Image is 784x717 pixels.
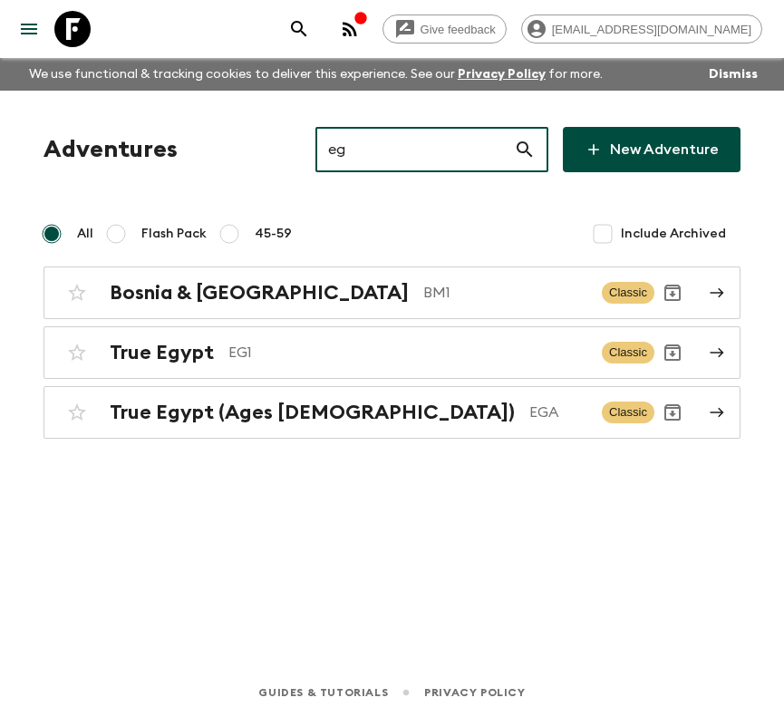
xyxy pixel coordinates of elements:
a: True Egypt (Ages [DEMOGRAPHIC_DATA])EGAClassicArchive [44,386,740,439]
input: e.g. AR1, Argentina [315,124,514,175]
p: We use functional & tracking cookies to deliver this experience. See our for more. [22,58,610,91]
span: All [77,225,93,243]
button: search adventures [281,11,317,47]
button: Archive [654,275,691,311]
h2: Bosnia & [GEOGRAPHIC_DATA] [110,281,409,305]
h1: Adventures [44,131,178,168]
span: 45-59 [255,225,292,243]
span: Flash Pack [141,225,207,243]
span: Classic [602,282,654,304]
span: Include Archived [621,225,726,243]
button: Archive [654,334,691,371]
span: Classic [602,402,654,423]
a: New Adventure [563,127,740,172]
div: [EMAIL_ADDRESS][DOMAIN_NAME] [521,15,762,44]
span: Give feedback [411,23,506,36]
button: Archive [654,394,691,431]
button: Dismiss [704,62,762,87]
a: Give feedback [382,15,507,44]
p: BM1 [423,282,587,304]
h2: True Egypt [110,341,214,364]
span: Classic [602,342,654,363]
a: Guides & Tutorials [258,683,388,702]
span: [EMAIL_ADDRESS][DOMAIN_NAME] [542,23,761,36]
button: menu [11,11,47,47]
p: EG1 [228,342,587,363]
p: EGA [529,402,587,423]
a: True EgyptEG1ClassicArchive [44,326,740,379]
a: Privacy Policy [458,68,546,81]
h2: True Egypt (Ages [DEMOGRAPHIC_DATA]) [110,401,515,424]
a: Bosnia & [GEOGRAPHIC_DATA]BM1ClassicArchive [44,266,740,319]
a: Privacy Policy [424,683,525,702]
